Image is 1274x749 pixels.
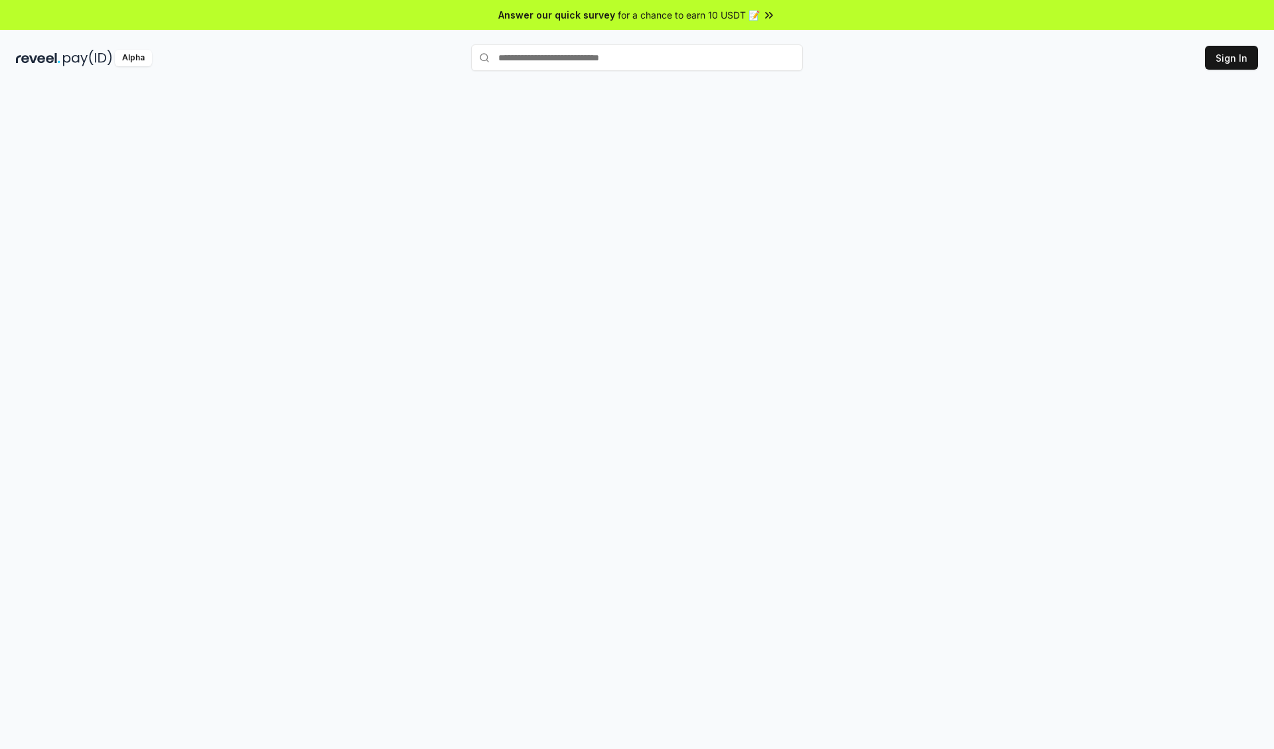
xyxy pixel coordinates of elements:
div: Alpha [115,50,152,66]
span: for a chance to earn 10 USDT 📝 [618,8,760,22]
span: Answer our quick survey [498,8,615,22]
button: Sign In [1205,46,1258,70]
img: pay_id [63,50,112,66]
img: reveel_dark [16,50,60,66]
